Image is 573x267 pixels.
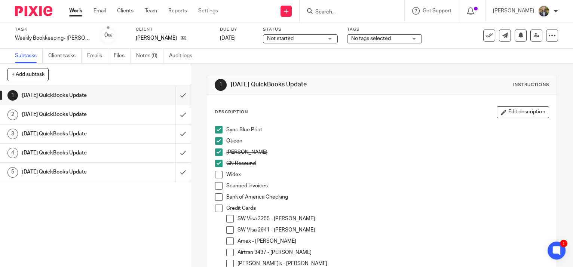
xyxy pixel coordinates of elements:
a: Team [145,7,157,15]
label: Task [15,27,90,33]
button: Edit description [497,106,549,118]
h1: [DATE] QuickBooks Update [22,128,119,139]
p: Amex - [PERSON_NAME] [238,237,549,245]
label: Due by [220,27,254,33]
a: Files [114,49,131,63]
small: /5 [108,34,112,38]
a: Client tasks [48,49,82,63]
div: Instructions [513,82,549,88]
h1: [DATE] QuickBooks Update [22,90,119,101]
h1: [DATE] QuickBooks Update [22,147,119,159]
p: Description [215,109,248,115]
a: Email [94,7,106,15]
a: Audit logs [169,49,198,63]
div: 4 [7,148,18,158]
p: [PERSON_NAME] [226,148,549,156]
p: Bank of America Checking [226,193,549,201]
p: [PERSON_NAME] [136,34,177,42]
h1: [DATE] QuickBooks Update [22,109,119,120]
div: 0 [104,31,112,40]
p: GN Resound [226,160,549,167]
img: Pixie [15,6,52,16]
a: Settings [198,7,218,15]
label: Client [136,27,211,33]
div: Weekly Bookkeeping- Petruzzi [15,34,90,42]
h1: [DATE] QuickBooks Update [22,166,119,178]
h1: [DATE] QuickBooks Update [231,81,398,89]
span: No tags selected [351,36,391,41]
div: 1 [560,240,567,247]
div: 5 [7,167,18,178]
div: 1 [215,79,227,91]
p: Credit Cards [226,205,549,212]
button: + Add subtask [7,68,49,81]
p: SW Visa 3255 - [PERSON_NAME] [238,215,549,222]
p: Widex [226,171,549,178]
p: Scanned Invoices [226,182,549,190]
a: Reports [168,7,187,15]
a: Work [69,7,82,15]
p: Airtran 3437 - [PERSON_NAME] [238,249,549,256]
span: [DATE] [220,36,236,41]
div: 1 [7,90,18,101]
a: Notes (0) [136,49,163,63]
div: 3 [7,129,18,139]
label: Status [263,27,338,33]
div: 2 [7,110,18,120]
img: image.jpg [538,5,550,17]
div: Weekly Bookkeeping- [PERSON_NAME] [15,34,90,42]
a: Clients [117,7,134,15]
p: Oticon [226,137,549,145]
a: Emails [87,49,108,63]
p: Sync Blue Print [226,126,549,133]
p: SW VIsa 2941 - [PERSON_NAME] [238,226,549,234]
span: Not started [267,36,294,41]
a: Subtasks [15,49,43,63]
